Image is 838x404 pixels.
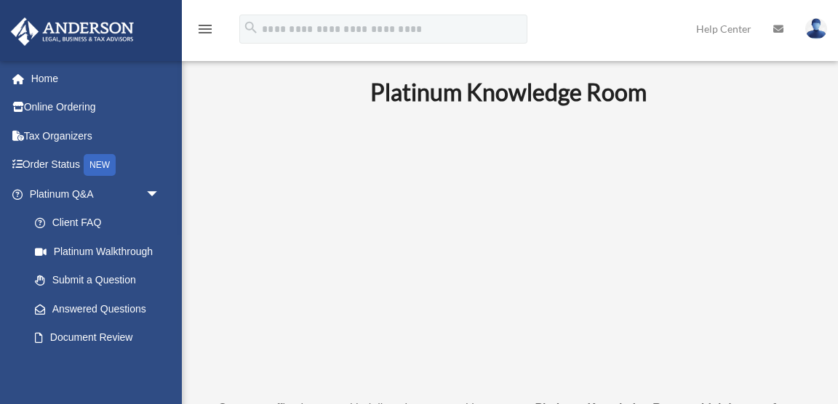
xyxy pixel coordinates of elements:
a: Home [10,64,182,93]
a: Online Ordering [10,93,182,122]
a: Platinum Q&Aarrow_drop_down [10,179,182,209]
div: NEW [84,154,116,176]
iframe: 231110_Toby_KnowledgeRoom [290,126,727,371]
a: Document Review [20,323,182,352]
a: Order StatusNEW [10,150,182,180]
a: Client FAQ [20,209,182,238]
i: menu [196,20,214,38]
b: Platinum Knowledge Room [370,78,647,106]
img: User Pic [805,18,827,39]
a: Submit a Question [20,266,182,295]
a: Platinum Walkthrough [20,237,182,266]
a: menu [196,25,214,38]
span: arrow_drop_down [145,179,175,209]
img: Anderson Advisors Platinum Portal [7,17,138,46]
a: Platinum Knowledge Room [20,352,175,398]
i: search [243,20,259,36]
a: Tax Organizers [10,121,182,150]
a: Answered Questions [20,294,182,323]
